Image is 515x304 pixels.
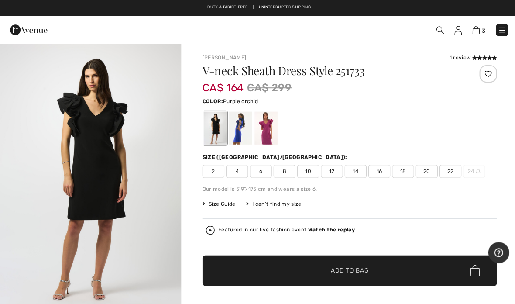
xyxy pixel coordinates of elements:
iframe: Opens a widget where you can find more information [485,241,506,263]
span: Add to Bag [329,265,367,274]
span: 18 [390,164,412,177]
div: Our model is 5'9"/175 cm and wears a size 6. [201,184,494,192]
div: 1 review [447,53,494,61]
span: 4 [225,164,247,177]
h1: V-neck Sheath Dress Style 251733 [201,65,445,76]
span: 10 [295,164,317,177]
span: 6 [248,164,270,177]
span: 16 [366,164,388,177]
span: 3 [479,28,483,34]
span: 8 [272,164,294,177]
span: 24 [460,164,482,177]
span: 22 [437,164,459,177]
img: Shopping Bag [470,26,477,34]
div: Black [203,111,225,144]
a: 1ère Avenue [10,25,47,33]
span: Color: [201,98,222,104]
span: 14 [343,164,364,177]
a: 3 [470,24,483,35]
div: Featured in our live fashion event. [217,226,353,231]
span: 12 [319,164,341,177]
span: CA$ 299 [246,79,290,95]
img: Bag.svg [467,263,477,275]
span: 20 [413,164,435,177]
img: 1ère Avenue [10,21,47,38]
img: Watch the replay [205,225,213,233]
strong: Watch the replay [306,225,353,231]
div: Purple orchid [253,111,276,144]
div: I can't find my size [244,199,299,207]
img: ring-m.svg [473,168,477,173]
a: [PERSON_NAME] [201,54,245,60]
span: 2 [201,164,223,177]
span: CA$ 164 [201,73,242,93]
div: Royal Sapphire 163 [228,111,251,144]
div: Size ([GEOGRAPHIC_DATA]/[GEOGRAPHIC_DATA]): [201,152,347,160]
img: Search [434,26,441,34]
img: Menu [495,26,504,35]
img: My Info [452,26,459,35]
span: Purple orchid [222,98,257,104]
button: Add to Bag [201,254,494,284]
span: Size Guide [201,199,234,207]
